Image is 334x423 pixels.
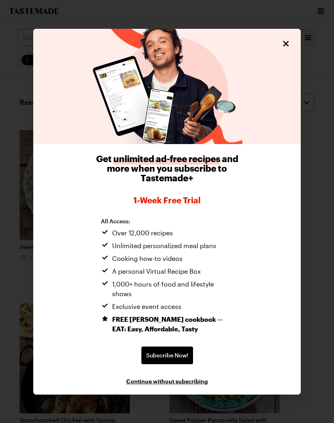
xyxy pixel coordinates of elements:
span: 1-week Free Trial [85,195,249,205]
span: Subscribe Now! [146,351,188,359]
h2: All Access: [101,218,233,225]
span: FREE [PERSON_NAME] cookbook — EAT: Easy, Affordable, Tasty [112,315,233,334]
h1: Get and more when you subscribe to Tastemade+ [85,154,249,182]
span: Unlimited personalized meal plans [112,241,216,251]
span: 1,000+ hours of food and lifestyle shows [112,279,233,299]
button: Close [281,38,291,49]
span: unlimited ad-free recipes [113,153,220,164]
a: Subscribe Now! [141,347,193,364]
button: Continue without subscribing [126,377,208,385]
span: Exclusive event access [112,302,181,311]
span: Cooking how-to videos [112,254,183,263]
img: Tastemade Plus preview image [92,29,242,144]
span: A personal Virtual Recipe Box [112,267,201,276]
span: Over 12,000 recipes [112,228,173,238]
